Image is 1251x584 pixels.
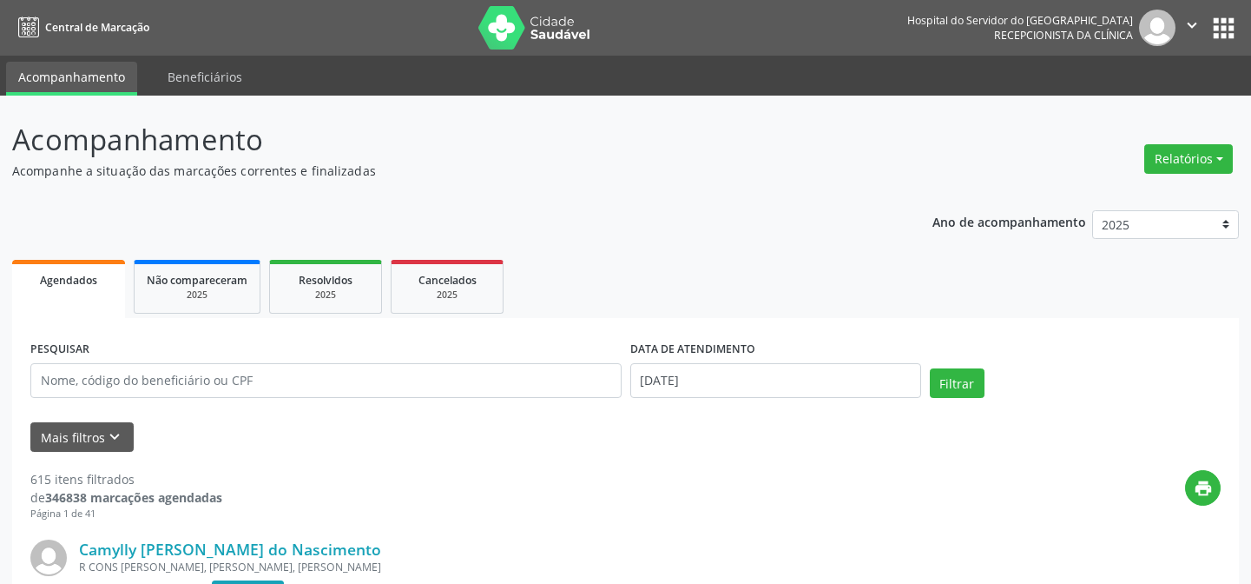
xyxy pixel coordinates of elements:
[282,289,369,302] div: 2025
[630,336,755,363] label: DATA DE ATENDIMENTO
[30,540,67,576] img: img
[30,336,89,363] label: PESQUISAR
[994,28,1133,43] span: Recepcionista da clínica
[12,118,871,162] p: Acompanhamento
[147,273,247,288] span: Não compareceram
[404,289,491,302] div: 2025
[147,289,247,302] div: 2025
[45,489,222,506] strong: 346838 marcações agendadas
[12,13,149,42] a: Central de Marcação
[79,540,381,559] a: Camylly [PERSON_NAME] do Nascimento
[907,13,1133,28] div: Hospital do Servidor do [GEOGRAPHIC_DATA]
[155,62,254,92] a: Beneficiários
[932,210,1086,232] p: Ano de acompanhamento
[299,273,352,288] span: Resolvidos
[1139,10,1175,46] img: img
[1208,13,1239,43] button: apps
[30,422,134,453] button: Mais filtroskeyboard_arrow_down
[45,20,149,35] span: Central de Marcação
[1175,10,1208,46] button: 
[1194,479,1213,498] i: print
[1185,470,1221,506] button: print
[105,428,124,447] i: keyboard_arrow_down
[30,470,222,488] div: 615 itens filtrados
[930,368,984,398] button: Filtrar
[30,507,222,521] div: Página 1 de 41
[418,273,477,288] span: Cancelados
[79,560,960,574] div: R CONS [PERSON_NAME], [PERSON_NAME], [PERSON_NAME]
[630,363,921,398] input: Selecione um intervalo
[1144,144,1233,174] button: Relatórios
[12,162,871,180] p: Acompanhe a situação das marcações correntes e finalizadas
[30,488,222,507] div: de
[6,62,137,96] a: Acompanhamento
[30,363,622,398] input: Nome, código do beneficiário ou CPF
[40,273,97,288] span: Agendados
[1182,16,1202,35] i: 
